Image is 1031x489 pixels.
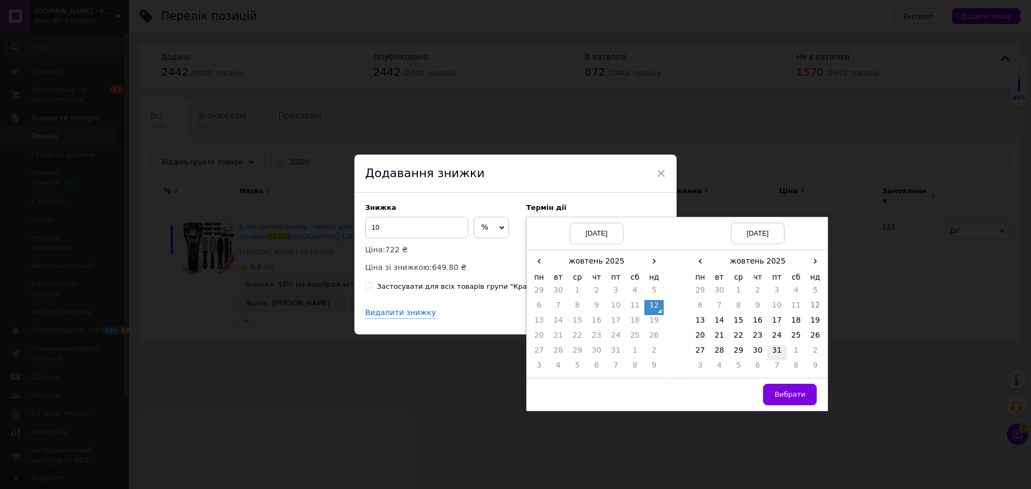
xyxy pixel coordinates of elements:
td: 16 [748,315,767,330]
input: 0 [365,217,468,238]
td: 28 [549,345,568,360]
td: 2 [805,345,825,360]
td: 11 [626,300,645,315]
span: ‹ [529,253,549,269]
span: % [481,223,488,231]
span: 722 ₴ [385,245,408,254]
td: 4 [787,285,806,300]
td: 26 [644,330,664,345]
div: Видалити знижку [365,308,436,319]
td: 5 [568,360,587,375]
td: 9 [805,360,825,375]
th: ср [568,269,587,285]
td: 12 [805,300,825,315]
button: Вибрати [763,384,817,405]
td: 5 [805,285,825,300]
td: 20 [691,330,710,345]
td: 14 [710,315,729,330]
td: 18 [787,315,806,330]
td: 30 [587,345,606,360]
span: › [644,253,664,269]
td: 17 [606,315,626,330]
td: 9 [587,300,606,315]
td: 12 [644,300,664,315]
td: 30 [748,345,767,360]
th: нд [644,269,664,285]
td: 9 [644,360,664,375]
span: Додавання знижки [365,166,485,180]
td: 6 [748,360,767,375]
span: › [805,253,825,269]
td: 9 [748,300,767,315]
td: 5 [644,285,664,300]
td: 1 [787,345,806,360]
td: 22 [568,330,587,345]
th: сб [626,269,645,285]
th: пт [606,269,626,285]
th: ср [729,269,748,285]
th: пт [767,269,787,285]
td: 15 [729,315,748,330]
td: 3 [606,285,626,300]
div: [DATE] [570,223,623,244]
td: 15 [568,315,587,330]
td: 13 [529,315,549,330]
td: 17 [767,315,787,330]
td: 16 [587,315,606,330]
td: 25 [626,330,645,345]
td: 19 [805,315,825,330]
td: 7 [606,360,626,375]
th: жовтень 2025 [549,253,645,269]
td: 8 [568,300,587,315]
td: 21 [549,330,568,345]
td: 23 [748,330,767,345]
td: 4 [626,285,645,300]
td: 29 [691,285,710,300]
td: 4 [549,360,568,375]
td: 11 [787,300,806,315]
td: 7 [710,300,729,315]
span: 649.80 ₴ [432,263,467,272]
td: 3 [691,360,710,375]
td: 14 [549,315,568,330]
td: 13 [691,315,710,330]
p: Ціна: [365,244,515,256]
td: 3 [767,285,787,300]
td: 31 [767,345,787,360]
td: 31 [606,345,626,360]
th: чт [587,269,606,285]
td: 23 [587,330,606,345]
td: 26 [805,330,825,345]
td: 30 [549,285,568,300]
th: жовтень 2025 [710,253,806,269]
td: 24 [767,330,787,345]
label: Термін дії [526,203,666,211]
td: 6 [529,300,549,315]
td: 1 [568,285,587,300]
td: 27 [529,345,549,360]
span: ‹ [691,253,710,269]
td: 5 [729,360,748,375]
td: 29 [729,345,748,360]
th: чт [748,269,767,285]
th: пн [529,269,549,285]
span: × [656,164,666,183]
th: вт [549,269,568,285]
span: Вибрати [774,390,805,398]
td: 10 [606,300,626,315]
td: 24 [606,330,626,345]
td: 19 [644,315,664,330]
td: 18 [626,315,645,330]
td: 2 [644,345,664,360]
td: 7 [767,360,787,375]
td: 8 [729,300,748,315]
td: 4 [710,360,729,375]
td: 29 [529,285,549,300]
div: Застосувати для всіх товарів групи "Краса та гігієна" [377,282,575,291]
td: 8 [787,360,806,375]
p: Ціна зі знижкою: [365,261,515,273]
td: 1 [626,345,645,360]
td: 29 [568,345,587,360]
td: 28 [710,345,729,360]
th: пн [691,269,710,285]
